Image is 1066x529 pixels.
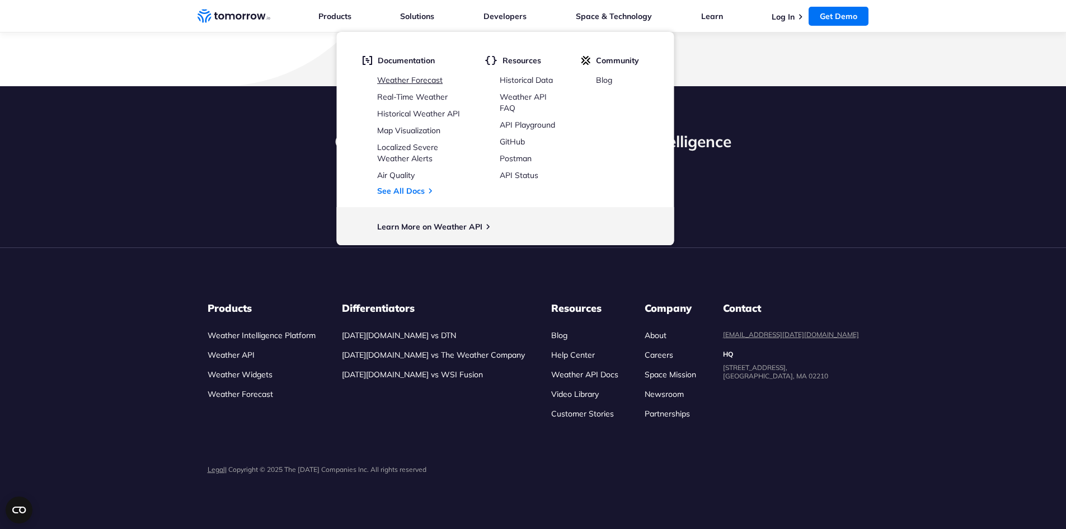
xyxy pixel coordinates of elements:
dd: [STREET_ADDRESS], [GEOGRAPHIC_DATA], MA 02210 [723,363,859,380]
a: Weather Widgets [208,369,273,380]
span: Resources [503,55,541,65]
span: Community [596,55,639,65]
a: API Playground [500,120,555,130]
dt: Contact [723,302,859,315]
img: tio-c.svg [581,55,590,65]
img: usa flag [723,386,757,405]
a: Developers [483,11,527,21]
button: Open CMP widget [6,497,32,523]
a: Solutions [400,11,434,21]
a: Learn More on Weather API [377,222,482,232]
a: Blog [596,75,612,85]
h3: Products [208,302,316,315]
a: Weather API [208,350,255,360]
a: Space Mission [645,369,696,380]
a: Weather Forecast [208,389,273,399]
h3: Differentiators [342,302,525,315]
a: Space & Technology [576,11,652,21]
img: Twitter [774,465,786,477]
a: Historical Weather API [377,109,460,119]
span: Documentation [378,55,435,65]
a: Legal [208,465,225,474]
a: Historical Data [500,75,553,85]
img: Facebook [810,465,823,477]
a: Newsroom [645,389,684,399]
a: Postman [500,153,532,163]
a: Learn [701,11,723,21]
p: | Copyright © 2025 The [DATE] Companies Inc. All rights reserved [208,465,426,474]
a: Weather API FAQ [500,92,547,113]
a: Weather Intelligence Platform [208,330,316,340]
dt: HQ [723,350,859,359]
a: Careers [645,350,673,360]
a: Blog [551,330,567,340]
a: Real-Time Weather [377,92,448,102]
a: Map Visualization [377,125,440,135]
a: Get Demo [809,7,868,26]
a: [DATE][DOMAIN_NAME] vs WSI Fusion [342,369,483,380]
dl: contact details [723,302,859,380]
a: Localized Severe Weather Alerts [377,142,438,163]
a: [DATE][DOMAIN_NAME] vs DTN [342,330,456,340]
a: API Status [500,170,538,180]
img: Linkedin [738,465,750,477]
img: Instagram [847,465,859,477]
h3: Resources [551,302,618,315]
a: Products [318,11,351,21]
h3: Company [645,302,696,315]
a: Video Library [551,389,599,399]
a: Weather API Docs [551,369,618,380]
a: Help Center [551,350,595,360]
a: Weather Forecast [377,75,443,85]
a: Customer Stories [551,409,614,419]
img: doc.svg [362,55,372,65]
a: [EMAIL_ADDRESS][DATE][DOMAIN_NAME] [723,330,859,339]
a: GitHub [500,137,525,147]
a: Air Quality [377,170,415,180]
a: About [645,330,666,340]
a: Partnerships [645,409,690,419]
a: Home link [198,8,270,25]
a: See All Docs [377,186,425,196]
a: Log In [772,12,795,22]
h2: Get The World’s Most Advanced Weather Intelligence [198,131,869,152]
img: brackets.svg [485,55,497,65]
a: [DATE][DOMAIN_NAME] vs The Weather Company [342,350,525,360]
